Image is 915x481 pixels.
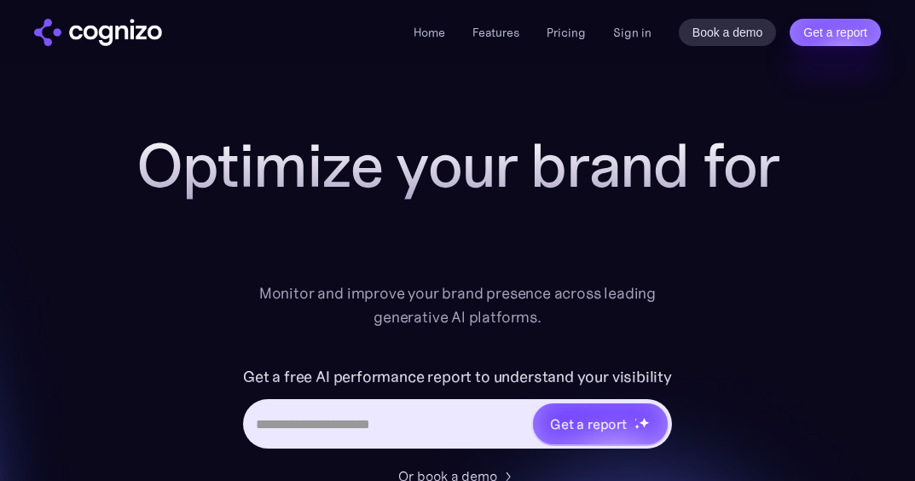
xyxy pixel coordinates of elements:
img: cognizo logo [34,19,162,46]
a: Get a report [790,19,881,46]
img: star [634,424,640,430]
h1: Optimize your brand for [117,131,799,200]
div: Get a report [550,414,627,434]
a: home [34,19,162,46]
a: Book a demo [679,19,777,46]
a: Home [414,25,445,40]
a: Features [472,25,519,40]
a: Sign in [613,22,652,43]
img: star [639,417,650,428]
img: star [634,418,637,420]
form: Hero URL Input Form [243,363,672,457]
div: Monitor and improve your brand presence across leading generative AI platforms. [248,281,668,329]
label: Get a free AI performance report to understand your visibility [243,363,672,391]
a: Get a reportstarstarstar [531,402,669,446]
a: Pricing [547,25,586,40]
